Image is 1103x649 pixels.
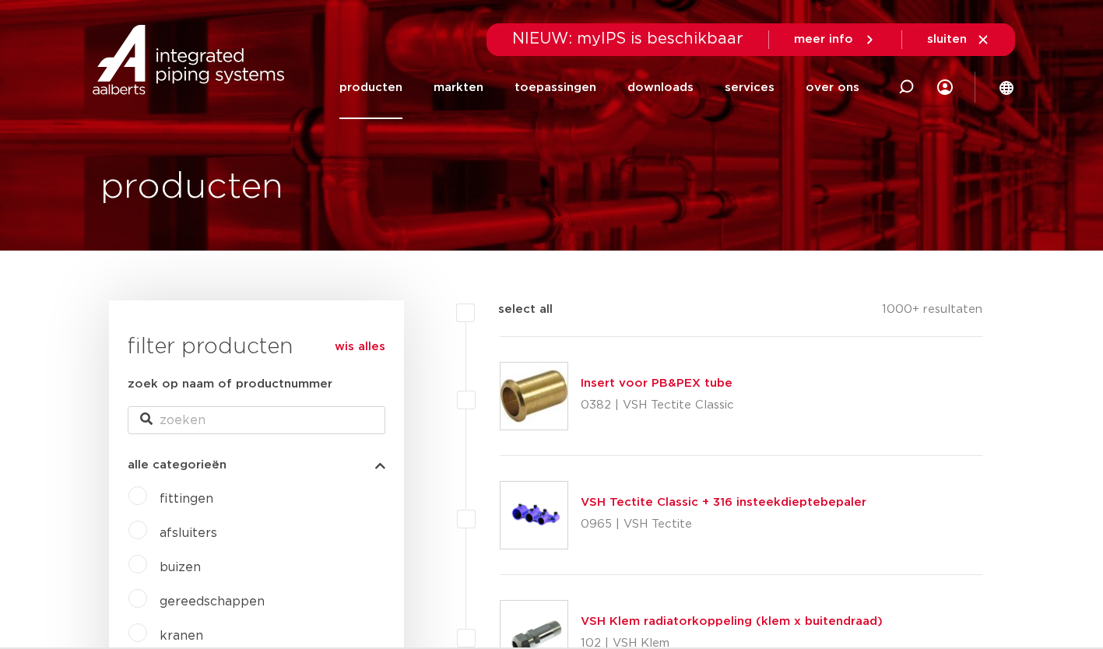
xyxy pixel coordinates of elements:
h1: producten [100,163,283,212]
a: over ons [806,56,859,119]
a: wis alles [335,338,385,356]
label: zoek op naam of productnummer [128,375,332,394]
a: VSH Klem radiatorkoppeling (klem x buitendraad) [581,616,883,627]
a: kranen [160,630,203,642]
a: markten [434,56,483,119]
span: NIEUW: myIPS is beschikbaar [512,31,743,47]
input: zoeken [128,406,385,434]
img: Thumbnail for VSH Tectite Classic + 316 insteekdieptebepaler [501,482,567,549]
a: fittingen [160,493,213,505]
a: Insert voor PB&PEX tube [581,377,732,389]
p: 0965 | VSH Tectite [581,512,866,537]
label: select all [475,300,553,319]
nav: Menu [339,56,859,119]
a: VSH Tectite Classic + 316 insteekdieptebepaler [581,496,866,508]
a: meer info [794,33,876,47]
h3: filter producten [128,332,385,363]
a: buizen [160,561,201,574]
div: my IPS [937,56,953,119]
a: producten [339,56,402,119]
a: toepassingen [515,56,596,119]
span: meer info [794,33,853,45]
a: gereedschappen [160,595,265,608]
span: alle categorieën [128,459,227,471]
p: 0382 | VSH Tectite Classic [581,393,734,418]
a: sluiten [927,33,990,47]
img: Thumbnail for Insert voor PB&PEX tube [501,363,567,430]
a: downloads [627,56,694,119]
p: 1000+ resultaten [882,300,982,324]
a: afsluiters [160,527,217,539]
a: services [725,56,775,119]
span: sluiten [927,33,967,45]
button: alle categorieën [128,459,385,471]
